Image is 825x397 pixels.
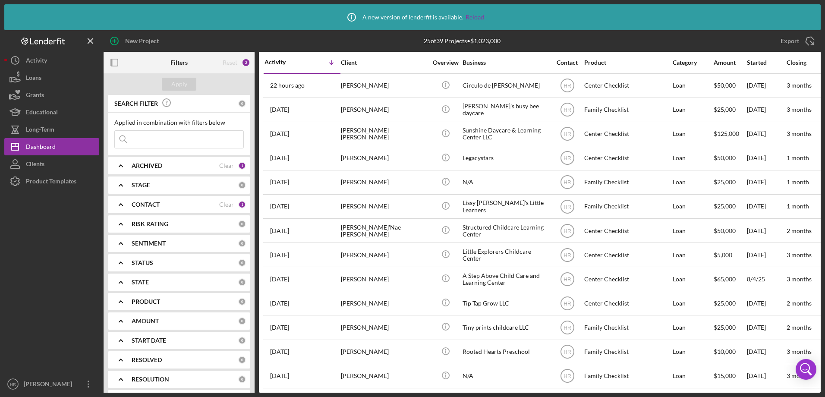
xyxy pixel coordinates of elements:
[270,252,289,258] time: 2025-08-05 17:06
[673,171,713,194] div: Loan
[238,201,246,208] div: 1
[787,178,809,186] time: 1 month
[584,316,671,339] div: Family Checklist
[238,181,246,189] div: 0
[341,171,427,194] div: [PERSON_NAME]
[238,220,246,228] div: 0
[104,32,167,50] button: New Project
[564,252,571,258] text: HR
[4,104,99,121] button: Educational
[219,201,234,208] div: Clear
[238,298,246,306] div: 0
[341,292,427,315] div: [PERSON_NAME]
[714,340,746,363] div: $10,000
[564,276,571,282] text: HR
[463,243,549,266] div: Little Explorers Childcare Center
[796,359,816,380] div: Open Intercom Messenger
[341,316,427,339] div: [PERSON_NAME]
[270,300,289,307] time: 2025-08-04 20:19
[747,292,786,315] div: [DATE]
[114,100,158,107] b: SEARCH FILTER
[4,86,99,104] button: Grants
[714,316,746,339] div: $25,000
[747,195,786,218] div: [DATE]
[132,182,150,189] b: STAGE
[463,171,549,194] div: N/A
[584,123,671,145] div: Center Checklist
[171,78,187,91] div: Apply
[714,365,746,388] div: $15,000
[747,59,786,66] div: Started
[463,195,549,218] div: Lissy [PERSON_NAME]'s Little Learners
[564,131,571,137] text: HR
[132,298,160,305] b: PRODUCT
[341,365,427,388] div: [PERSON_NAME]
[4,173,99,190] button: Product Templates
[747,365,786,388] div: [DATE]
[673,340,713,363] div: Loan
[714,98,746,121] div: $25,000
[4,69,99,86] a: Loans
[584,195,671,218] div: Family Checklist
[714,147,746,170] div: $50,000
[238,239,246,247] div: 0
[238,259,246,267] div: 0
[238,356,246,364] div: 0
[238,337,246,344] div: 0
[463,123,549,145] div: Sunshine Daycare & Learning Center LLC
[584,365,671,388] div: Family Checklist
[22,375,78,395] div: [PERSON_NAME]
[429,59,462,66] div: Overview
[270,348,289,355] time: 2025-08-01 19:03
[114,119,244,126] div: Applied in combination with filters below
[787,82,812,89] time: 3 months
[787,106,812,113] time: 3 months
[584,74,671,97] div: Center Checklist
[747,98,786,121] div: [DATE]
[747,316,786,339] div: [DATE]
[270,106,289,113] time: 2025-08-10 04:43
[564,107,571,113] text: HR
[270,203,289,210] time: 2025-08-06 03:33
[584,268,671,290] div: Center Checklist
[564,373,571,379] text: HR
[463,59,549,66] div: Business
[747,340,786,363] div: [DATE]
[26,173,76,192] div: Product Templates
[747,147,786,170] div: [DATE]
[132,279,149,286] b: STATE
[673,123,713,145] div: Loan
[26,155,44,175] div: Clients
[463,365,549,388] div: N/A
[238,375,246,383] div: 0
[270,154,289,161] time: 2025-08-08 03:29
[747,74,786,97] div: [DATE]
[463,268,549,290] div: A Step Above Child Care and Learning Center
[132,318,159,325] b: AMOUNT
[772,32,821,50] button: Export
[4,52,99,69] button: Activity
[341,123,427,145] div: [PERSON_NAME] [PERSON_NAME]
[132,337,166,344] b: START DATE
[463,147,549,170] div: Legacystars
[132,240,166,247] b: SENTIMENT
[564,349,571,355] text: HR
[223,59,237,66] div: Reset
[747,219,786,242] div: [DATE]
[270,130,289,137] time: 2025-08-08 15:42
[747,268,786,290] div: 8/4/25
[673,59,713,66] div: Category
[714,123,746,145] div: $125,000
[551,59,583,66] div: Contact
[714,171,746,194] div: $25,000
[673,195,713,218] div: Loan
[564,180,571,186] text: HR
[673,365,713,388] div: Loan
[270,179,289,186] time: 2025-08-07 01:57
[463,98,549,121] div: [PERSON_NAME]’s busy bee daycare
[787,275,812,283] time: 3 months
[714,195,746,218] div: $25,000
[341,268,427,290] div: [PERSON_NAME]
